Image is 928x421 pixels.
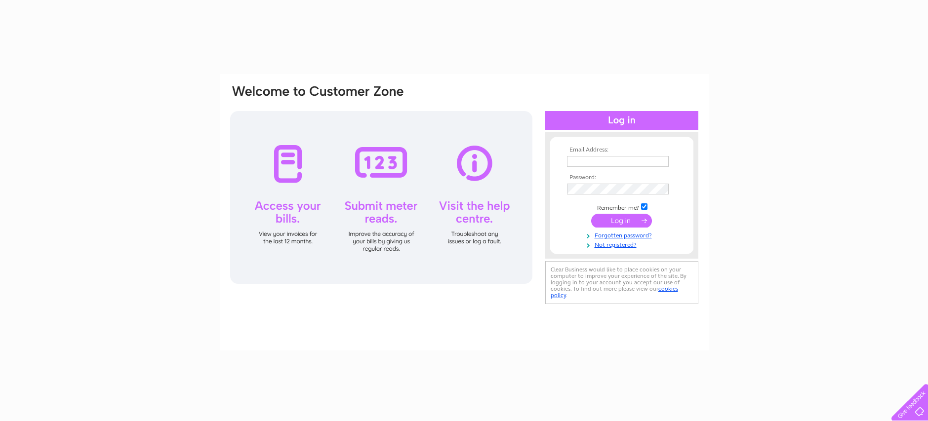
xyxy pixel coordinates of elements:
[551,285,678,299] a: cookies policy
[565,202,679,212] td: Remember me?
[567,239,679,249] a: Not registered?
[567,230,679,239] a: Forgotten password?
[545,261,698,304] div: Clear Business would like to place cookies on your computer to improve your experience of the sit...
[565,174,679,181] th: Password:
[591,214,652,228] input: Submit
[565,147,679,153] th: Email Address:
